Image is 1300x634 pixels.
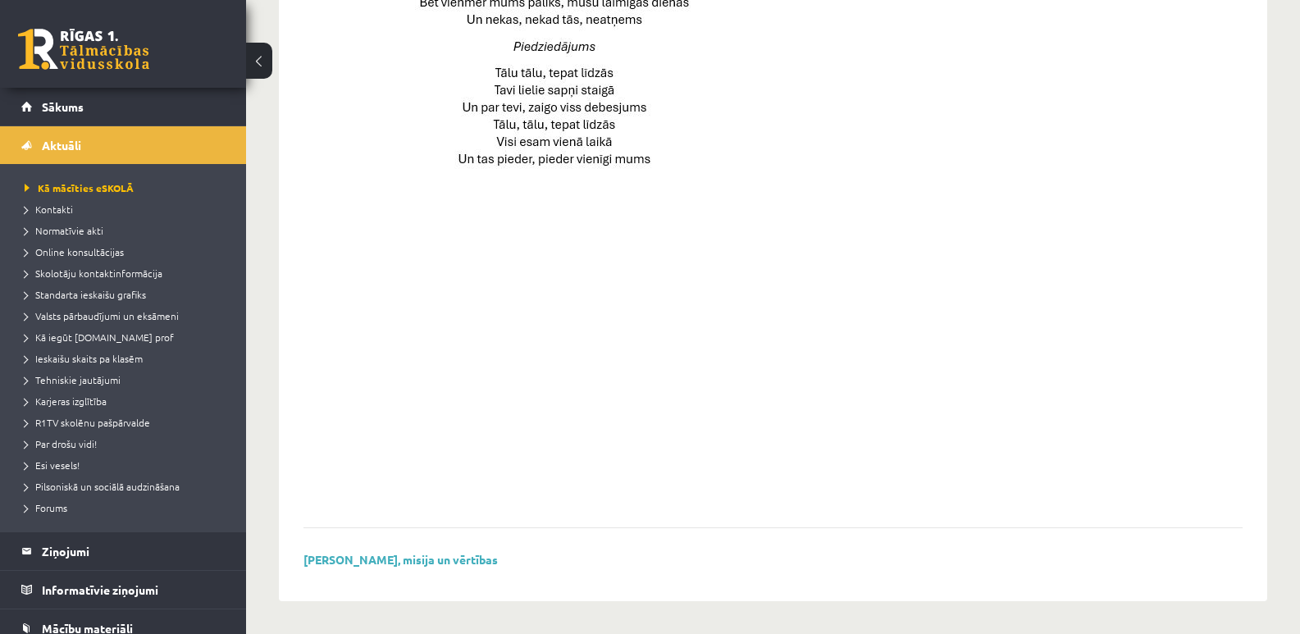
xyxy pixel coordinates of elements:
a: Esi vesels! [25,458,230,472]
span: Aktuāli [42,138,81,153]
span: R1TV skolēnu pašpārvalde [25,416,150,429]
span: Pilsoniskā un sociālā audzināšana [25,480,180,493]
a: R1TV skolēnu pašpārvalde [25,415,230,430]
span: Forums [25,501,67,514]
a: Informatīvie ziņojumi [21,571,226,609]
span: Par drošu vidi! [25,437,97,450]
a: Online konsultācijas [25,244,230,259]
a: Kā mācīties eSKOLĀ [25,180,230,195]
span: Tehniskie jautājumi [25,373,121,386]
a: Ieskaišu skaits pa klasēm [25,351,230,366]
a: Kontakti [25,202,230,217]
span: Ieskaišu skaits pa klasēm [25,352,143,365]
span: Esi vesels! [25,458,80,472]
span: Kontakti [25,203,73,216]
a: Aktuāli [21,126,226,164]
a: Valsts pārbaudījumi un eksāmeni [25,308,230,323]
a: Par drošu vidi! [25,436,230,451]
span: Karjeras izglītība [25,395,107,408]
a: Ziņojumi [21,532,226,570]
legend: Informatīvie ziņojumi [42,571,226,609]
span: Kā iegūt [DOMAIN_NAME] prof [25,331,174,344]
a: Karjeras izglītība [25,394,230,408]
span: Online konsultācijas [25,245,124,258]
span: Kā mācīties eSKOLĀ [25,181,134,194]
span: Sākums [42,99,84,114]
a: Normatīvie akti [25,223,230,238]
span: Standarta ieskaišu grafiks [25,288,146,301]
span: Skolotāju kontaktinformācija [25,267,162,280]
a: Forums [25,500,230,515]
span: Valsts pārbaudījumi un eksāmeni [25,309,179,322]
a: Kā iegūt [DOMAIN_NAME] prof [25,330,230,344]
a: Skolotāju kontaktinformācija [25,266,230,281]
a: Rīgas 1. Tālmācības vidusskola [18,29,149,70]
span: Normatīvie akti [25,224,103,237]
legend: Ziņojumi [42,532,226,570]
a: [PERSON_NAME], misija un vērtības [303,552,498,567]
a: Sākums [21,88,226,125]
a: Standarta ieskaišu grafiks [25,287,230,302]
a: Tehniskie jautājumi [25,372,230,387]
a: Pilsoniskā un sociālā audzināšana [25,479,230,494]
